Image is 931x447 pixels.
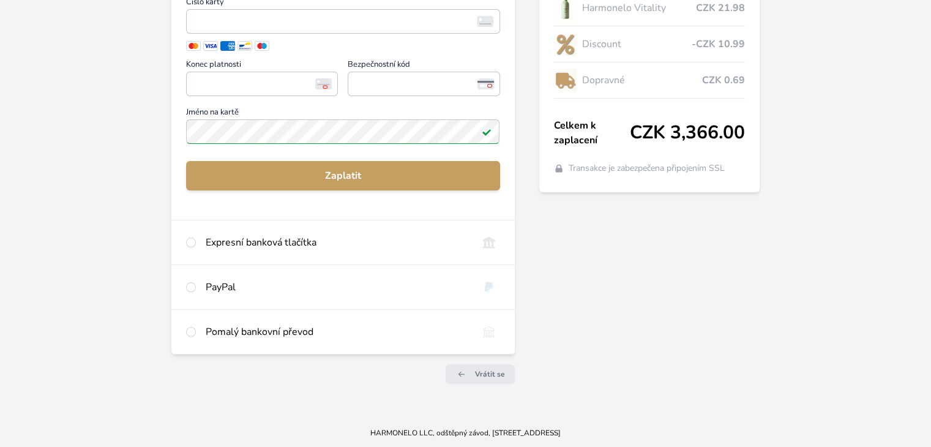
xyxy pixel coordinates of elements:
[186,61,338,72] span: Konec platnosti
[206,325,467,339] div: Pomalý bankovní převod
[554,118,630,148] span: Celkem k zaplacení
[353,75,494,92] iframe: Iframe pro bezpečnostní kód
[477,16,493,27] img: card
[446,364,515,384] a: Vrátit se
[482,127,492,137] img: Platné pole
[581,1,695,15] span: Harmonelo Vitality
[477,235,500,250] img: onlineBanking_CZ.svg
[581,73,701,88] span: Dopravné
[315,78,332,89] img: Konec platnosti
[206,235,467,250] div: Expresní banková tlačítka
[196,168,490,183] span: Zaplatit
[477,325,500,339] img: bankTransfer_IBAN.svg
[192,13,494,30] iframe: Iframe pro číslo karty
[696,1,745,15] span: CZK 21.98
[348,61,499,72] span: Bezpečnostní kód
[692,37,745,51] span: -CZK 10.99
[186,108,499,119] span: Jméno na kartě
[702,73,745,88] span: CZK 0.69
[206,280,467,295] div: PayPal
[186,161,499,190] button: Zaplatit
[475,369,505,379] span: Vrátit se
[554,65,577,96] img: delivery-lo.png
[630,122,745,144] span: CZK 3,366.00
[192,75,332,92] iframe: Iframe pro datum vypršení platnosti
[477,280,500,295] img: paypal.svg
[581,37,691,51] span: Discount
[569,162,725,175] span: Transakce je zabezpečena připojením SSL
[554,29,577,59] img: discount-lo.png
[186,119,499,144] input: Jméno na kartěPlatné pole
